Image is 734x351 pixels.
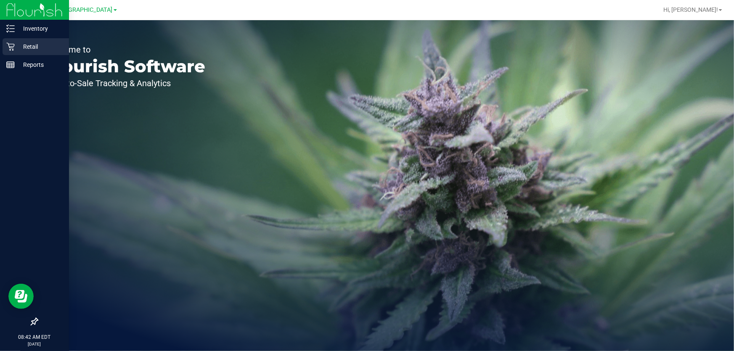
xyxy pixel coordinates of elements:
[4,333,65,341] p: 08:42 AM EDT
[15,24,65,34] p: Inventory
[663,6,718,13] span: Hi, [PERSON_NAME]!
[45,58,205,75] p: Flourish Software
[15,60,65,70] p: Reports
[8,284,34,309] iframe: Resource center
[4,341,65,347] p: [DATE]
[6,61,15,69] inline-svg: Reports
[45,79,205,87] p: Seed-to-Sale Tracking & Analytics
[6,42,15,51] inline-svg: Retail
[15,42,65,52] p: Retail
[6,24,15,33] inline-svg: Inventory
[45,45,205,54] p: Welcome to
[55,6,113,13] span: [GEOGRAPHIC_DATA]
